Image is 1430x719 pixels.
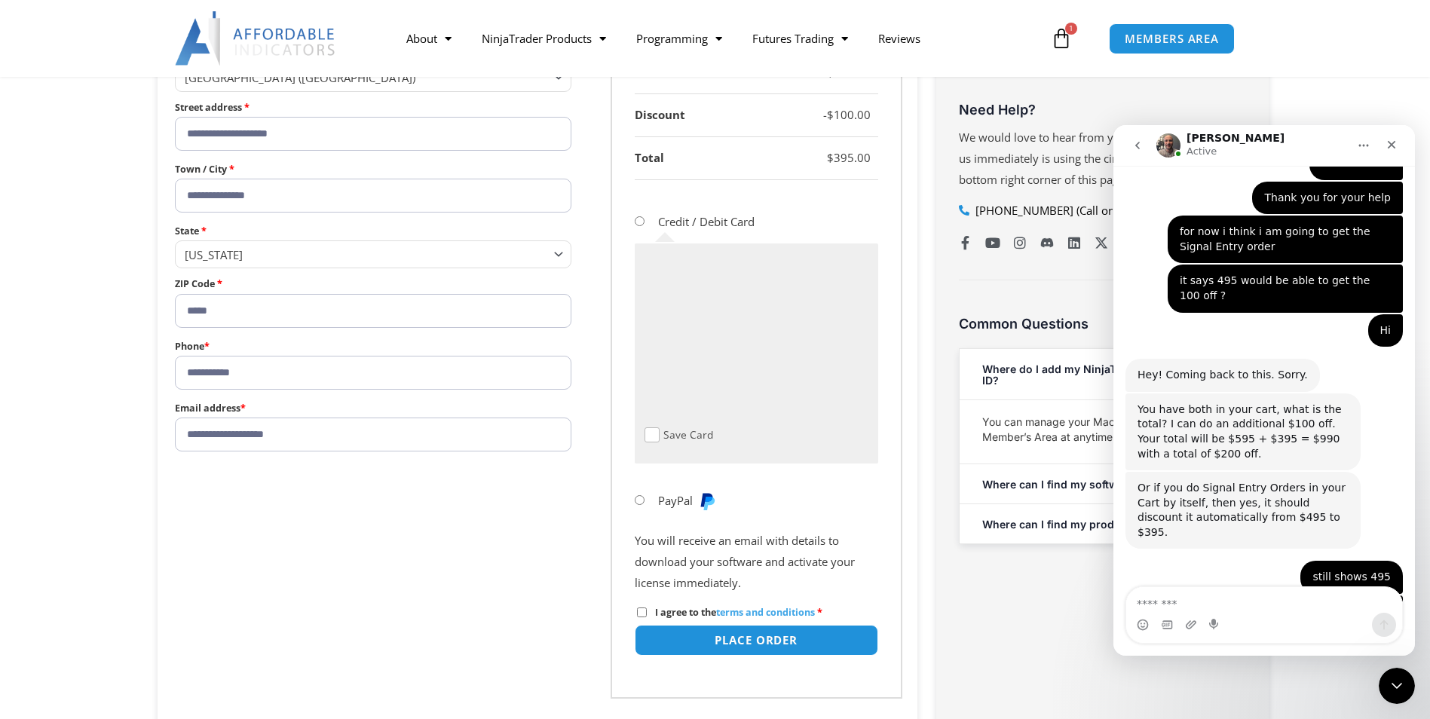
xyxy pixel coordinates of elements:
[635,625,878,656] button: Place order
[698,492,716,510] img: PayPal
[185,247,549,262] span: Florida
[827,150,871,165] bdi: 395.00
[827,65,871,80] bdi: 495.00
[863,21,935,56] a: Reviews
[1065,23,1077,35] span: 1
[823,107,827,122] span: -
[175,160,572,179] label: Town / City
[642,251,865,423] iframe: Secure payment input frame
[817,606,822,619] abbr: required
[982,478,1202,491] a: Where can I find my software downloads?
[663,427,713,443] label: Save Card
[1125,33,1219,44] span: MEMBERS AREA
[391,21,467,56] a: About
[658,214,755,229] label: Credit / Debit Card
[185,70,549,85] span: United States (US)
[467,21,621,56] a: NinjaTrader Products
[621,21,737,56] a: Programming
[960,349,1245,399] div: Where do I add my NinjaTrader Machine ID?
[1379,668,1415,704] iframe: Intercom live chat
[655,606,815,619] span: I agree to the
[959,101,1246,118] h3: Need Help?
[175,222,572,240] label: State
[827,107,871,122] bdi: 100.00
[175,63,572,91] span: Country / Region
[175,98,572,117] label: Street address
[959,130,1246,187] span: We would love to hear from you! The best way to reach us immediately is using the circular help b...
[1113,125,1415,656] iframe: Intercom live chat
[175,11,337,66] img: LogoAI | Affordable Indicators – NinjaTrader
[635,65,684,80] strong: Subtotal
[658,493,717,508] label: PayPal
[175,240,572,268] span: State
[637,607,647,617] input: I agree to theterms and conditions *
[635,150,664,165] strong: Total
[635,531,878,594] p: You will receive an email with details to download your software and activate your license immedi...
[1028,17,1095,60] a: 1
[972,200,1141,222] span: [PHONE_NUMBER] (Call or Text)
[737,21,863,56] a: Futures Trading
[982,415,1223,445] p: You can manage your Machine ID(s) in the Member’s Area at anytime.
[175,274,572,293] label: ZIP Code
[175,337,572,356] label: Phone
[960,464,1245,503] div: Where can I find my software downloads?
[827,150,834,165] span: $
[716,606,815,619] a: terms and conditions
[982,518,1205,531] a: Where can I find my product user manual?
[175,399,572,418] label: Email address
[635,94,794,137] th: Discount
[1109,23,1235,54] a: MEMBERS AREA
[827,65,834,80] span: $
[960,504,1245,543] div: Where can I find my product user manual?
[982,363,1191,387] a: Where do I add my NinjaTrader Machine ID?
[391,21,1047,56] nav: Menu
[827,107,834,122] span: $
[960,399,1245,464] div: Where do I add my NinjaTrader Machine ID?
[959,315,1246,332] h3: Common Questions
